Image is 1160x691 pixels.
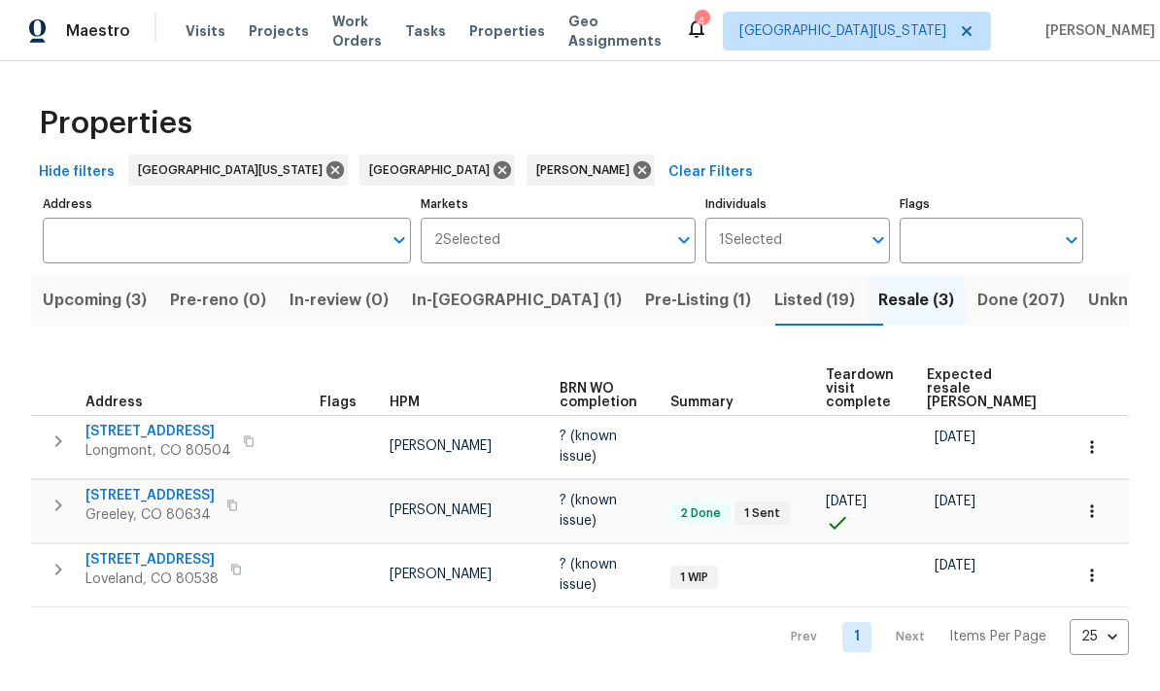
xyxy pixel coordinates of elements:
label: Address [43,198,411,210]
span: Flags [320,396,357,409]
span: 1 WIP [672,570,716,586]
label: Flags [900,198,1083,210]
span: Teardown visit complete [826,368,894,409]
div: [GEOGRAPHIC_DATA][US_STATE] [128,155,348,186]
span: Summary [670,396,734,409]
span: In-review (0) [290,287,389,314]
div: [GEOGRAPHIC_DATA] [359,155,515,186]
a: Goto page 1 [842,622,871,652]
span: Loveland, CO 80538 [85,570,219,589]
button: Open [670,226,698,254]
span: 2 Selected [434,232,500,249]
span: 2 Done [672,505,729,522]
span: ? (known issue) [560,430,617,463]
nav: Pagination Navigation [772,619,1129,655]
span: Maestro [66,21,130,41]
span: [PERSON_NAME] [390,439,492,453]
label: Markets [421,198,697,210]
span: Clear Filters [668,160,753,185]
span: BRN WO completion [560,382,637,409]
span: Pre-reno (0) [170,287,266,314]
span: Done (207) [977,287,1065,314]
span: Greeley, CO 80634 [85,505,215,525]
span: Listed (19) [774,287,855,314]
span: [DATE] [935,431,975,444]
span: [GEOGRAPHIC_DATA][US_STATE] [138,160,330,180]
div: 4 [695,12,708,31]
div: [PERSON_NAME] [527,155,655,186]
button: Open [1058,226,1085,254]
span: Expected resale [PERSON_NAME] [927,368,1037,409]
button: Open [865,226,892,254]
span: 1 Selected [719,232,782,249]
span: ? (known issue) [560,494,617,527]
span: [DATE] [935,559,975,572]
span: [STREET_ADDRESS] [85,422,231,441]
span: ? (known issue) [560,558,617,591]
span: [DATE] [826,495,867,508]
span: [STREET_ADDRESS] [85,550,219,570]
span: Pre-Listing (1) [645,287,751,314]
button: Hide filters [31,155,122,190]
span: Upcoming (3) [43,287,147,314]
span: Longmont, CO 80504 [85,441,231,461]
span: Hide filters [39,160,115,185]
p: Items Per Page [949,627,1046,646]
label: Individuals [705,198,889,210]
span: 1 Sent [736,505,788,522]
span: Properties [469,21,545,41]
button: Open [386,226,413,254]
span: Properties [39,114,192,133]
span: [STREET_ADDRESS] [85,486,215,505]
span: Tasks [405,24,446,38]
span: [PERSON_NAME] [1038,21,1155,41]
span: [GEOGRAPHIC_DATA] [369,160,497,180]
button: Clear Filters [661,155,761,190]
span: [GEOGRAPHIC_DATA][US_STATE] [739,21,946,41]
span: [DATE] [935,495,975,508]
span: Address [85,396,143,409]
span: [PERSON_NAME] [536,160,637,180]
span: Geo Assignments [568,12,662,51]
span: Resale (3) [878,287,954,314]
span: Projects [249,21,309,41]
div: 25 [1070,611,1129,662]
span: Work Orders [332,12,382,51]
span: HPM [390,396,420,409]
span: [PERSON_NAME] [390,503,492,517]
span: In-[GEOGRAPHIC_DATA] (1) [412,287,622,314]
span: Visits [186,21,225,41]
span: [PERSON_NAME] [390,568,492,581]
